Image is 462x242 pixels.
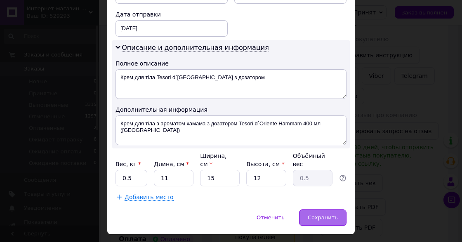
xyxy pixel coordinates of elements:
textarea: Крем для тіла Tesori d`[GEOGRAPHIC_DATA] з дозатором [115,69,346,99]
label: Ширина, см [200,153,226,167]
label: Вес, кг [115,161,141,167]
div: Полное описание [115,59,346,68]
span: Добавить место [125,194,174,201]
textarea: Крем для тіла з ароматом хамама з дозатором Tesori d`Oriente Hammam 400 мл ([GEOGRAPHIC_DATA]) [115,115,346,145]
div: Дополнительная информация [115,106,346,114]
span: Сохранить [308,214,338,221]
div: Объёмный вес [293,152,332,168]
span: Описание и дополнительная информация [122,44,269,52]
label: Высота, см [246,161,284,167]
label: Длина, см [154,161,189,167]
span: Отменить [257,214,285,221]
div: Дата отправки [115,10,228,19]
